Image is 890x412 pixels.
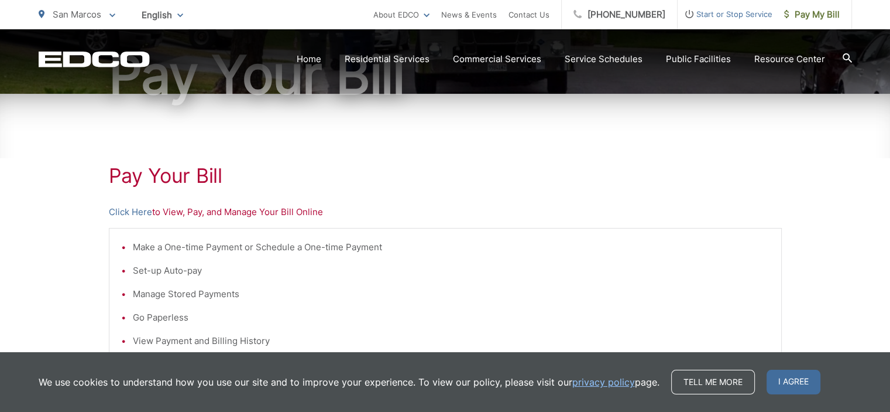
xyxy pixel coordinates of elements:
a: privacy policy [572,375,635,389]
li: Manage Stored Payments [133,287,769,301]
p: We use cookies to understand how you use our site and to improve your experience. To view our pol... [39,375,659,389]
li: Go Paperless [133,311,769,325]
a: News & Events [441,8,497,22]
a: EDCD logo. Return to the homepage. [39,51,150,67]
span: San Marcos [53,9,101,20]
span: English [133,5,192,25]
span: Pay My Bill [784,8,840,22]
span: I agree [767,370,820,394]
a: About EDCO [373,8,429,22]
a: Click Here [109,205,152,219]
li: Set-up Auto-pay [133,264,769,278]
h1: Pay Your Bill [39,46,852,104]
a: Commercial Services [453,52,541,66]
a: Home [297,52,321,66]
li: View Payment and Billing History [133,334,769,348]
h1: Pay Your Bill [109,164,782,188]
a: Tell me more [671,370,755,394]
p: to View, Pay, and Manage Your Bill Online [109,205,782,219]
li: Make a One-time Payment or Schedule a One-time Payment [133,240,769,254]
a: Contact Us [508,8,549,22]
a: Public Facilities [666,52,731,66]
a: Resource Center [754,52,825,66]
a: Residential Services [345,52,429,66]
a: Service Schedules [565,52,642,66]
